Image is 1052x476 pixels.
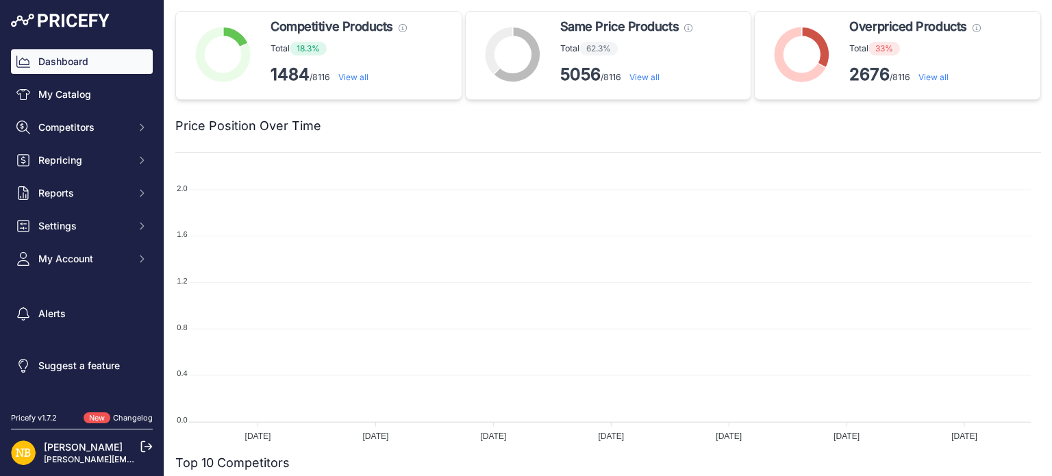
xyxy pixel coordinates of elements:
[11,301,153,326] a: Alerts
[11,353,153,378] a: Suggest a feature
[11,14,110,27] img: Pricefy Logo
[868,42,900,55] span: 33%
[480,431,506,441] tspan: [DATE]
[175,453,290,473] h2: Top 10 Competitors
[271,17,393,36] span: Competitive Products
[579,42,618,55] span: 62.3%
[11,49,153,74] a: Dashboard
[834,431,860,441] tspan: [DATE]
[177,416,187,424] tspan: 0.0
[849,64,980,86] p: /8116
[11,181,153,205] button: Reports
[849,64,890,84] strong: 2676
[38,153,128,167] span: Repricing
[918,72,949,82] a: View all
[560,64,601,84] strong: 5056
[38,186,128,200] span: Reports
[11,148,153,173] button: Repricing
[84,412,110,424] span: New
[951,431,977,441] tspan: [DATE]
[271,42,407,55] p: Total
[560,64,692,86] p: /8116
[38,121,128,134] span: Competitors
[598,431,624,441] tspan: [DATE]
[38,219,128,233] span: Settings
[338,72,368,82] a: View all
[113,413,153,423] a: Changelog
[38,252,128,266] span: My Account
[177,369,187,377] tspan: 0.4
[11,115,153,140] button: Competitors
[177,184,187,192] tspan: 2.0
[560,17,679,36] span: Same Price Products
[290,42,327,55] span: 18.3%
[629,72,660,82] a: View all
[11,412,57,424] div: Pricefy v1.7.2
[11,247,153,271] button: My Account
[271,64,407,86] p: /8116
[175,116,321,136] h2: Price Position Over Time
[849,42,980,55] p: Total
[11,49,153,396] nav: Sidebar
[177,323,187,331] tspan: 0.8
[245,431,271,441] tspan: [DATE]
[716,431,742,441] tspan: [DATE]
[560,42,692,55] p: Total
[363,431,389,441] tspan: [DATE]
[44,441,123,453] a: [PERSON_NAME]
[849,17,966,36] span: Overpriced Products
[44,454,255,464] a: [PERSON_NAME][EMAIL_ADDRESS][DOMAIN_NAME]
[11,82,153,107] a: My Catalog
[177,230,187,238] tspan: 1.6
[11,214,153,238] button: Settings
[271,64,310,84] strong: 1484
[177,277,187,285] tspan: 1.2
